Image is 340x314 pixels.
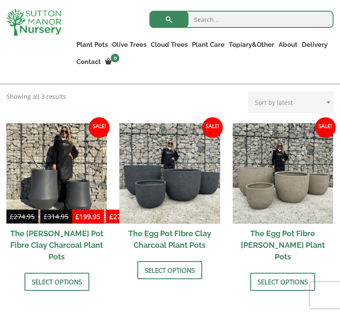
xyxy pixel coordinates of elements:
a: Select options for “The Egg Pot Fibre Clay Champagne Plant Pots” [250,273,315,291]
h2: The Egg Pot Fibre [PERSON_NAME] Plant Pots [233,224,333,266]
a: Select options for “The Egg Pot Fibre Clay Charcoal Plant Pots” [137,261,202,279]
del: - [6,211,72,224]
a: Plant Pots [74,39,110,51]
img: The Bien Hoa Pot Fibre Clay Charcoal Plant Pots [6,123,107,224]
a: Contact [74,56,103,68]
a: Sale! £274.95-£314.95 £199.95-£274.95 The [PERSON_NAME] Pot Fibre Clay Charcoal Plant Pots [6,123,107,266]
a: Olive Trees [110,39,149,51]
span: £ [10,212,14,221]
span: £ [109,212,113,221]
input: Search... [149,11,334,28]
a: About [276,39,300,51]
span: Sale! [315,117,336,138]
a: 0 [103,56,122,68]
img: logo [6,9,61,36]
bdi: 274.95 [109,212,134,221]
h2: The Egg Pot Fibre Clay Charcoal Plant Pots [119,224,220,255]
a: Sale! The Egg Pot Fibre [PERSON_NAME] Plant Pots [233,123,333,266]
a: Delivery [300,39,330,51]
img: The Egg Pot Fibre Clay Charcoal Plant Pots [119,123,220,224]
img: The Egg Pot Fibre Clay Champagne Plant Pots [233,123,333,224]
span: 0 [111,54,119,62]
span: Sale! [202,117,223,138]
span: £ [44,212,48,221]
ins: - [72,211,138,224]
h2: The [PERSON_NAME] Pot Fibre Clay Charcoal Plant Pots [6,224,107,266]
a: Topiary&Other [227,39,276,51]
p: Showing all 3 results [6,91,66,102]
a: Plant Care [190,39,227,51]
select: Shop order [248,91,334,113]
bdi: 274.95 [10,212,35,221]
span: £ [76,212,79,221]
a: Sale! The Egg Pot Fibre Clay Charcoal Plant Pots [119,123,220,255]
bdi: 314.95 [44,212,69,221]
bdi: 199.95 [76,212,100,221]
a: Cloud Trees [149,39,190,51]
a: Select options for “The Bien Hoa Pot Fibre Clay Charcoal Plant Pots” [24,273,89,291]
span: Sale! [89,117,109,138]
